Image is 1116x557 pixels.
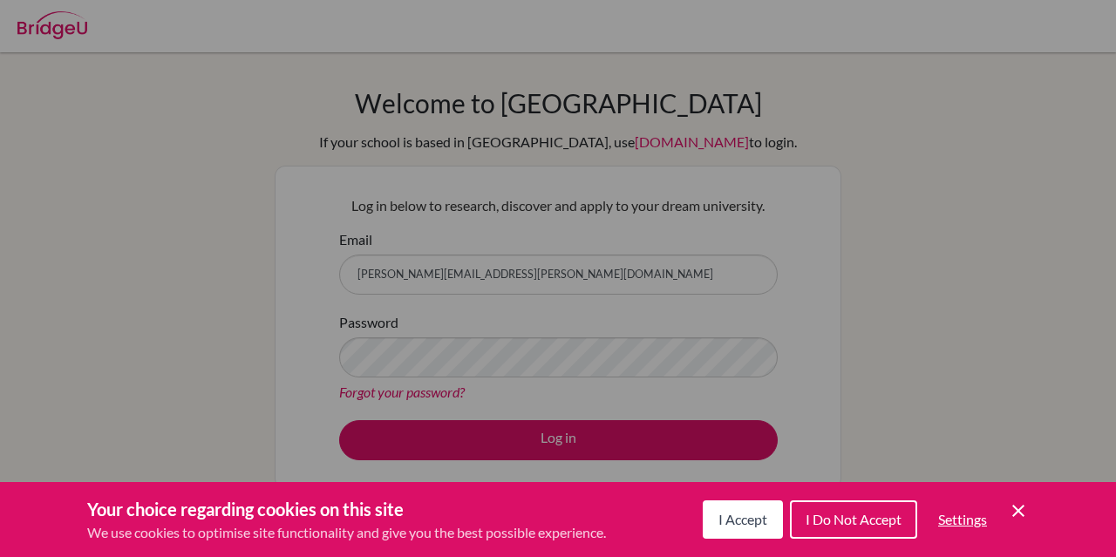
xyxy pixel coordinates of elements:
button: I Accept [703,500,783,539]
span: I Accept [718,511,767,527]
p: We use cookies to optimise site functionality and give you the best possible experience. [87,522,606,543]
h3: Your choice regarding cookies on this site [87,496,606,522]
button: Save and close [1008,500,1029,521]
button: Settings [924,502,1001,537]
span: Settings [938,511,987,527]
button: I Do Not Accept [790,500,917,539]
span: I Do Not Accept [806,511,902,527]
